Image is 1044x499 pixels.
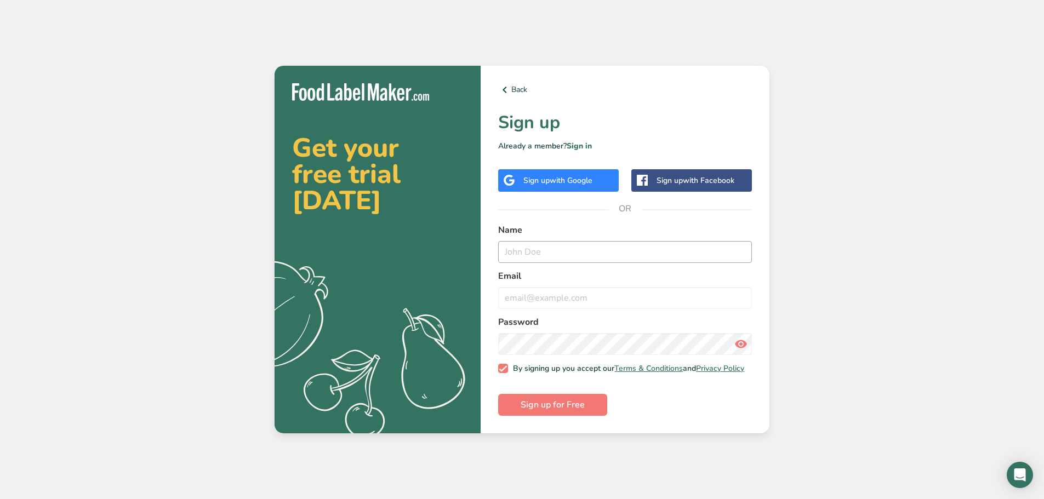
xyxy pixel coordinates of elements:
[498,241,752,263] input: John Doe
[498,140,752,152] p: Already a member?
[523,175,592,186] div: Sign up
[550,175,592,186] span: with Google
[508,364,745,374] span: By signing up you accept our and
[498,223,752,237] label: Name
[498,83,752,96] a: Back
[498,287,752,309] input: email@example.com
[567,141,592,151] a: Sign in
[683,175,734,186] span: with Facebook
[1007,462,1033,488] div: Open Intercom Messenger
[498,269,752,283] label: Email
[498,394,607,416] button: Sign up for Free
[609,192,642,225] span: OR
[657,175,734,186] div: Sign up
[292,83,429,101] img: Food Label Maker
[292,135,463,214] h2: Get your free trial [DATE]
[521,398,585,411] span: Sign up for Free
[614,363,683,374] a: Terms & Conditions
[696,363,744,374] a: Privacy Policy
[498,316,752,329] label: Password
[498,110,752,136] h1: Sign up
